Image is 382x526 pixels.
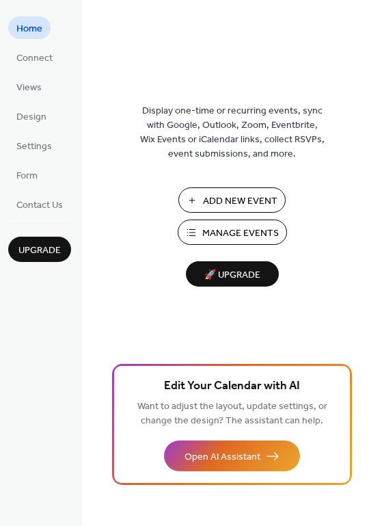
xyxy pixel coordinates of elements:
[164,440,300,471] button: Open AI Assistant
[178,220,287,245] button: Manage Events
[202,226,279,241] span: Manage Events
[16,22,42,36] span: Home
[140,104,325,161] span: Display one-time or recurring events, sync with Google, Outlook, Zoom, Eventbrite, Wix Events or ...
[8,105,55,127] a: Design
[8,134,60,157] a: Settings
[16,51,53,66] span: Connect
[203,194,277,209] span: Add New Event
[8,16,51,39] a: Home
[8,193,71,215] a: Contact Us
[18,244,61,258] span: Upgrade
[8,75,50,98] a: Views
[178,187,286,213] button: Add New Event
[186,261,279,287] button: 🚀 Upgrade
[194,266,271,285] span: 🚀 Upgrade
[16,198,63,213] span: Contact Us
[16,110,46,124] span: Design
[16,81,42,95] span: Views
[137,397,327,430] span: Want to adjust the layout, update settings, or change the design? The assistant can help.
[164,377,300,396] span: Edit Your Calendar with AI
[8,163,46,186] a: Form
[16,140,52,154] span: Settings
[185,450,260,464] span: Open AI Assistant
[16,169,38,183] span: Form
[8,237,71,262] button: Upgrade
[8,46,61,68] a: Connect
